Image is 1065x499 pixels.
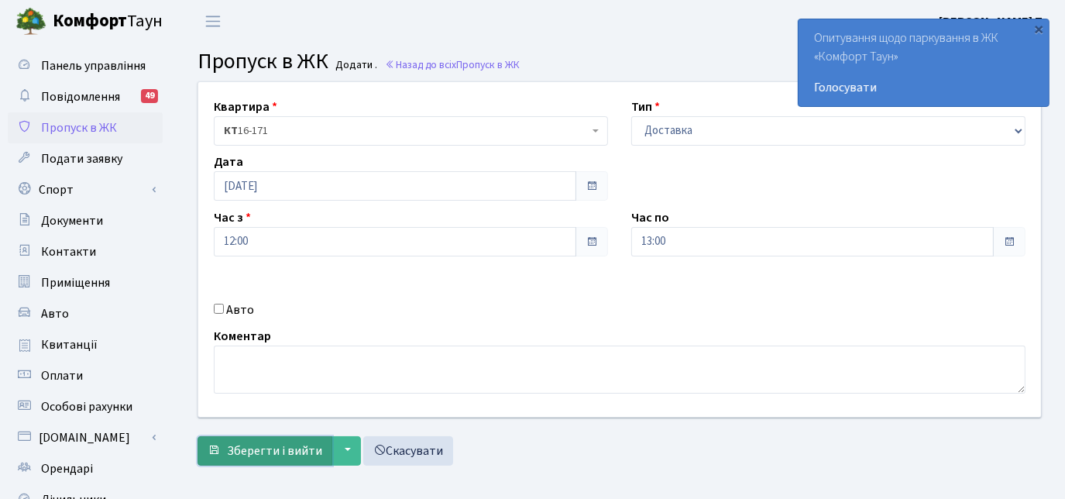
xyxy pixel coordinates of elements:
[41,367,83,384] span: Оплати
[8,422,163,453] a: [DOMAIN_NAME]
[214,116,608,146] span: <b>КТ</b>&nbsp;&nbsp;&nbsp;&nbsp;16-171
[8,360,163,391] a: Оплати
[41,88,120,105] span: Повідомлення
[53,9,163,35] span: Таун
[41,398,132,415] span: Особові рахунки
[333,59,378,72] small: Додати .
[1032,21,1047,36] div: ×
[41,243,96,260] span: Контакти
[41,274,110,291] span: Приміщення
[214,98,277,116] label: Квартира
[8,298,163,329] a: Авто
[8,267,163,298] a: Приміщення
[631,98,660,116] label: Тип
[214,208,251,227] label: Час з
[226,301,254,319] label: Авто
[939,12,1046,31] a: [PERSON_NAME] П.
[41,460,93,477] span: Орендарі
[41,150,122,167] span: Подати заявку
[53,9,127,33] b: Комфорт
[224,123,589,139] span: <b>КТ</b>&nbsp;&nbsp;&nbsp;&nbsp;16-171
[141,89,158,103] div: 49
[41,305,69,322] span: Авто
[456,57,520,72] span: Пропуск в ЖК
[41,212,103,229] span: Документи
[8,50,163,81] a: Панель управління
[214,327,271,346] label: Коментар
[8,112,163,143] a: Пропуск в ЖК
[814,78,1033,97] a: Голосувати
[194,9,232,34] button: Переключити навігацію
[8,174,163,205] a: Спорт
[41,336,98,353] span: Квитанції
[8,453,163,484] a: Орендарі
[8,81,163,112] a: Повідомлення49
[214,153,243,171] label: Дата
[198,46,328,77] span: Пропуск в ЖК
[8,205,163,236] a: Документи
[8,391,163,422] a: Особові рахунки
[227,442,322,459] span: Зберегти і вийти
[8,143,163,174] a: Подати заявку
[939,13,1046,30] b: [PERSON_NAME] П.
[224,123,238,139] b: КТ
[15,6,46,37] img: logo.png
[41,119,117,136] span: Пропуск в ЖК
[8,236,163,267] a: Контакти
[198,436,332,466] button: Зберегти і вийти
[363,436,453,466] a: Скасувати
[385,57,520,72] a: Назад до всіхПропуск в ЖК
[8,329,163,360] a: Квитанції
[799,19,1049,106] div: Опитування щодо паркування в ЖК «Комфорт Таун»
[41,57,146,74] span: Панель управління
[631,208,669,227] label: Час по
